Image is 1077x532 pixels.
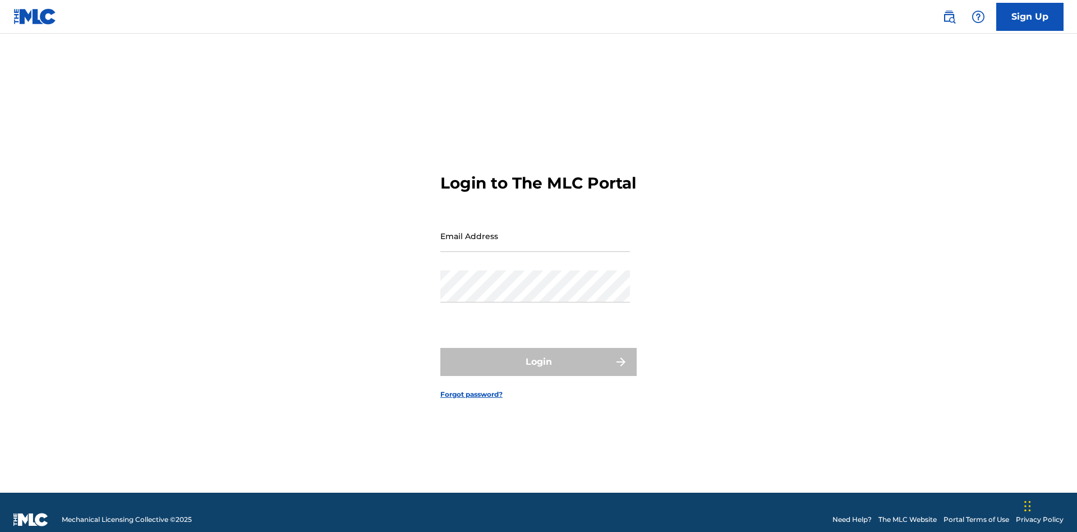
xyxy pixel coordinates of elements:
div: Drag [1024,489,1031,523]
a: Forgot password? [440,389,503,400]
a: The MLC Website [878,515,937,525]
h3: Login to The MLC Portal [440,173,636,193]
span: Mechanical Licensing Collective © 2025 [62,515,192,525]
a: Need Help? [832,515,872,525]
img: search [942,10,956,24]
iframe: Chat Widget [1021,478,1077,532]
img: logo [13,513,48,526]
img: help [972,10,985,24]
img: MLC Logo [13,8,57,25]
a: Sign Up [996,3,1064,31]
a: Public Search [938,6,960,28]
div: Help [967,6,989,28]
a: Portal Terms of Use [943,515,1009,525]
a: Privacy Policy [1016,515,1064,525]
